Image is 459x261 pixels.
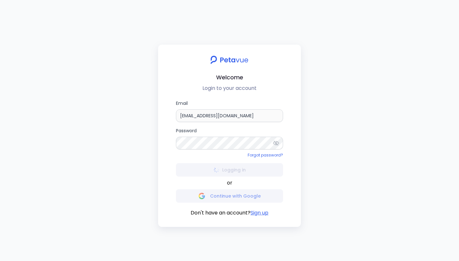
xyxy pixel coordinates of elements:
[176,100,283,122] label: Email
[248,152,283,158] a: Forgot password?
[191,209,251,217] span: Don't have an account?
[176,109,283,122] input: Email
[176,127,283,149] label: Password
[163,84,296,92] p: Login to your account
[227,179,232,187] span: or
[176,137,283,149] input: Password
[251,209,268,217] button: Sign up
[163,73,296,82] h2: Welcome
[206,52,252,68] img: petavue logo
